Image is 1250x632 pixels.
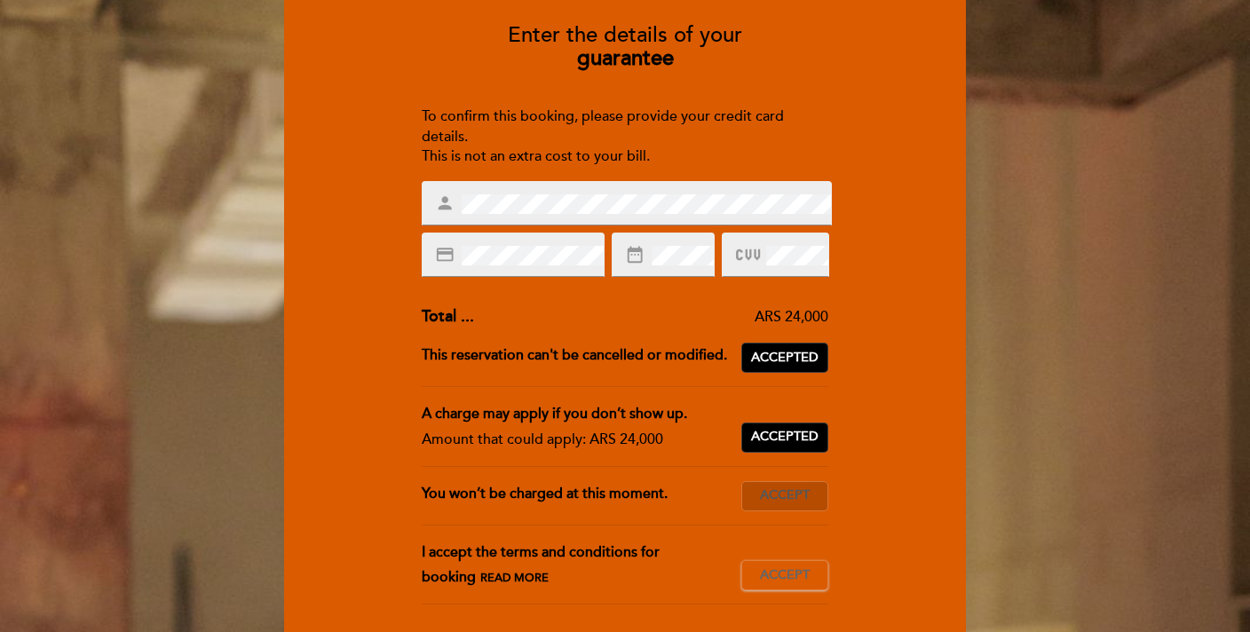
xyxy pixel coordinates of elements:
div: This reservation can't be cancelled or modified. [422,343,742,373]
button: Accepted [741,423,828,453]
b: guarantee [577,45,674,71]
div: I accept the terms and conditions for booking [422,540,742,591]
span: Accept [760,566,810,585]
i: person [435,194,455,213]
div: Amount that could apply: ARS 24,000 [422,427,728,453]
div: To confirm this booking, please provide your credit card details. This is not an extra cost to yo... [422,107,829,168]
button: Accept [741,481,828,511]
i: date_range [625,245,645,265]
span: Read more [480,571,549,585]
span: Enter the details of your [508,22,742,48]
span: Accepted [751,349,819,367]
span: Accepted [751,428,819,446]
div: A charge may apply if you don’t show up. [422,401,728,427]
div: You won’t be charged at this moment. [422,481,742,511]
span: Total ... [422,306,474,326]
span: Accept [760,486,810,505]
button: Accepted [741,343,828,373]
i: credit_card [435,245,455,265]
div: ARS 24,000 [474,307,829,328]
button: Accept [741,560,828,590]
